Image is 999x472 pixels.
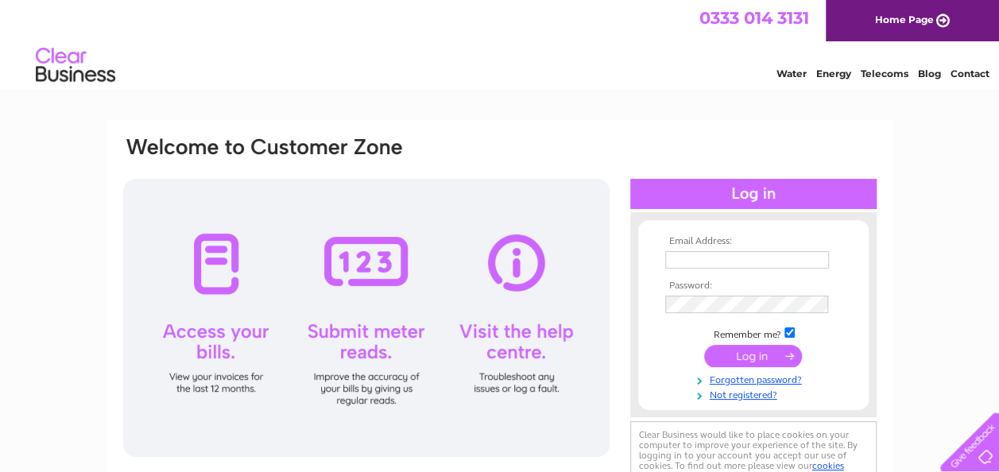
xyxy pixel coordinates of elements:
[704,345,802,367] input: Submit
[661,280,846,292] th: Password:
[665,386,846,401] a: Not registered?
[125,9,876,77] div: Clear Business is a trading name of Verastar Limited (registered in [GEOGRAPHIC_DATA] No. 3667643...
[918,68,941,79] a: Blog
[661,236,846,247] th: Email Address:
[665,371,846,386] a: Forgotten password?
[661,325,846,341] td: Remember me?
[776,68,807,79] a: Water
[699,8,809,28] a: 0333 014 3131
[951,68,989,79] a: Contact
[816,68,851,79] a: Energy
[35,41,116,90] img: logo.png
[861,68,908,79] a: Telecoms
